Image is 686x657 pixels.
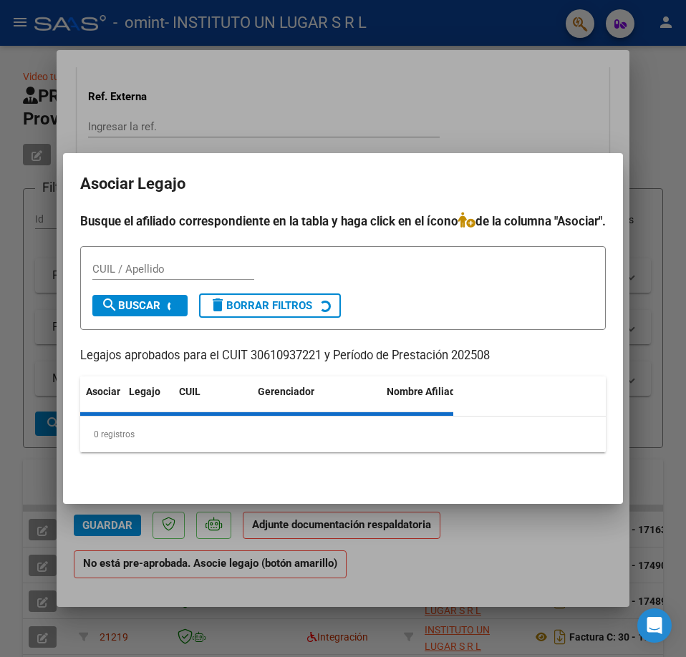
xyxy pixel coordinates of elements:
h2: Asociar Legajo [80,170,606,198]
button: Borrar Filtros [199,293,341,318]
div: Open Intercom Messenger [637,608,672,643]
span: Nombre Afiliado [387,386,461,397]
span: Asociar [86,386,120,397]
datatable-header-cell: CUIL [173,376,252,424]
h4: Busque el afiliado correspondiente en la tabla y haga click en el ícono de la columna "Asociar". [80,212,606,230]
mat-icon: search [101,296,118,313]
div: 0 registros [80,417,606,452]
datatable-header-cell: Asociar [80,376,123,424]
datatable-header-cell: Nombre Afiliado [381,376,488,424]
button: Buscar [92,295,188,316]
datatable-header-cell: Legajo [123,376,173,424]
span: Buscar [101,299,160,312]
span: Gerenciador [258,386,314,397]
datatable-header-cell: Gerenciador [252,376,381,424]
span: Legajo [129,386,160,397]
p: Legajos aprobados para el CUIT 30610937221 y Período de Prestación 202508 [80,347,606,365]
span: CUIL [179,386,201,397]
mat-icon: delete [209,296,226,313]
span: Borrar Filtros [209,299,312,312]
